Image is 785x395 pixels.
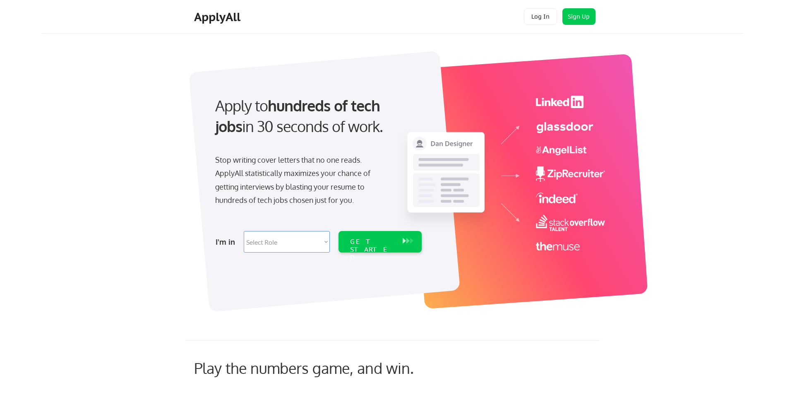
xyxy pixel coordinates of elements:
div: Apply to in 30 seconds of work. [215,95,418,137]
div: GET STARTED [350,238,394,262]
button: Sign Up [562,8,595,25]
div: Stop writing cover letters that no one reads. ApplyAll statistically maximizes your chance of get... [215,153,385,207]
button: Log In [524,8,557,25]
strong: hundreds of tech jobs [215,96,384,135]
div: ApplyAll [194,10,243,24]
div: Play the numbers game, and win. [194,359,451,377]
div: I'm in [216,235,239,248]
